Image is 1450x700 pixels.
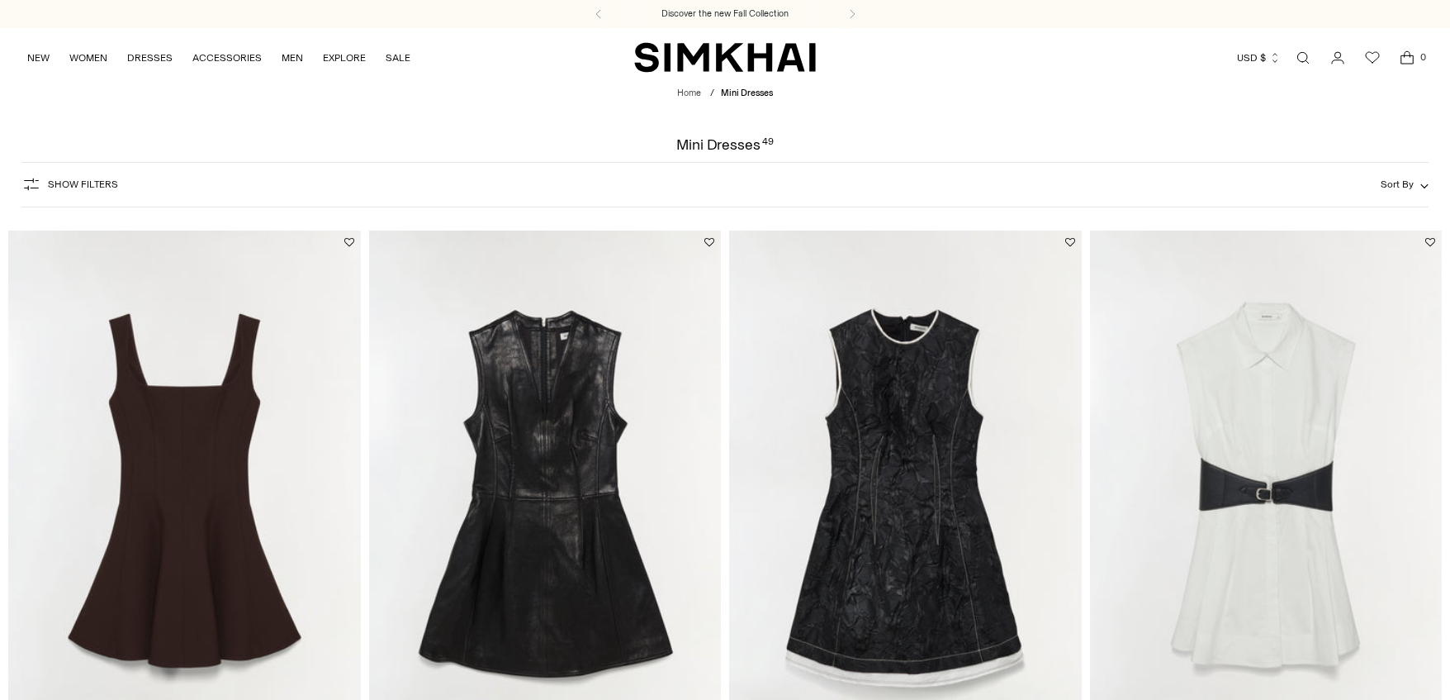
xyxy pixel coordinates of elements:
[721,88,773,98] span: Mini Dresses
[27,40,50,76] a: NEW
[677,88,701,98] a: Home
[386,40,410,76] a: SALE
[676,137,773,152] h1: Mini Dresses
[21,171,118,198] button: Show Filters
[69,40,107,76] a: WOMEN
[661,7,789,21] a: Discover the new Fall Collection
[1065,237,1075,247] button: Add to Wishlist
[48,179,118,190] span: Show Filters
[127,40,173,76] a: DRESSES
[1381,179,1414,190] span: Sort By
[762,137,774,152] div: 49
[1381,175,1429,193] button: Sort By
[1237,40,1281,76] button: USD $
[677,87,773,101] nav: breadcrumbs
[192,40,262,76] a: ACCESSORIES
[634,41,816,74] a: SIMKHAI
[1415,50,1430,64] span: 0
[282,40,303,76] a: MEN
[1287,41,1320,74] a: Open search modal
[1321,41,1354,74] a: Go to the account page
[1391,41,1424,74] a: Open cart modal
[323,40,366,76] a: EXPLORE
[710,87,714,101] div: /
[704,237,714,247] button: Add to Wishlist
[344,237,354,247] button: Add to Wishlist
[1425,237,1435,247] button: Add to Wishlist
[1356,41,1389,74] a: Wishlist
